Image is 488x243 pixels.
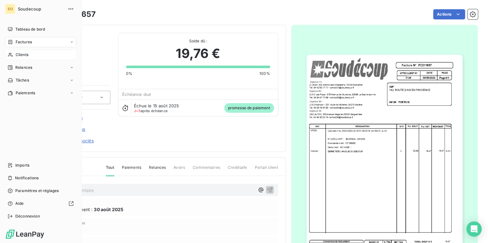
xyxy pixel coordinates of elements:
a: Aide [5,198,76,209]
span: 100% [259,71,270,76]
span: J+5 [134,109,140,113]
span: promesse de paiement [224,103,274,113]
img: Logo LeanPay [5,229,45,239]
span: 0% [126,71,132,76]
span: Paramètres et réglages [15,188,59,194]
a: Factures [5,37,76,47]
span: Tâches [16,77,29,83]
span: Déconnexion [15,213,40,219]
button: Actions [433,9,465,19]
span: Commentaires [193,165,220,175]
span: Soudecoup [18,6,64,11]
span: Portail client [255,165,278,175]
span: Paiements [16,90,35,96]
div: Open Intercom Messenger [466,221,482,237]
span: Échéance due [122,92,151,97]
span: Factures [16,39,32,45]
a: Paramètres et réglages [5,186,76,196]
span: 30 août 2025 [94,206,123,213]
div: SO [5,4,15,14]
span: Aide [15,201,24,206]
span: Clients [16,52,28,58]
a: Clients [5,50,76,60]
a: Tableau de bord [5,24,76,34]
span: Relances [149,165,166,175]
span: Avoirs [174,165,185,175]
span: Paiements [122,165,141,175]
span: Solde dû : [126,38,270,44]
span: Imports [15,162,29,168]
span: Tableau de bord [15,26,45,32]
a: Paiements [5,88,76,98]
span: Tout [106,165,114,176]
span: 19,76 € [176,44,220,63]
span: Creditsafe [228,165,247,175]
span: après échéance [134,109,167,113]
a: Tâches [5,75,76,85]
a: Relances [5,62,76,73]
span: Notifications [15,175,39,181]
span: Échue le 15 août 2025 [134,103,179,108]
a: Imports [5,160,76,170]
span: Relances [15,65,32,70]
